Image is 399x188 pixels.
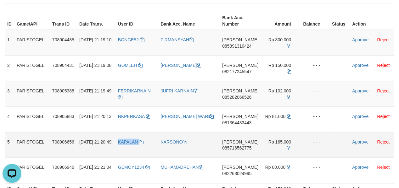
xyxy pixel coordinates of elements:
[377,37,390,42] a: Reject
[287,95,291,100] a: Copy 102000 to clipboard
[301,30,330,56] td: - - -
[50,12,77,30] th: Trans ID
[301,12,330,30] th: Balance
[52,165,74,170] span: 708906946
[377,165,390,170] a: Reject
[118,88,151,100] a: FERRIKARNAIN
[222,114,259,119] span: [PERSON_NAME]
[79,37,111,42] span: [DATE] 21:19:10
[377,139,390,144] a: Reject
[352,114,369,119] a: Approve
[301,158,330,183] td: - - -
[118,37,139,42] span: BONGE52
[352,63,369,68] a: Approve
[161,139,187,144] a: KARSONO
[222,95,252,100] span: Copy 085282066526 to clipboard
[118,165,144,170] span: GEMOY1234
[268,88,291,93] span: Rp 102.000
[79,63,111,68] span: [DATE] 21:19:08
[301,132,330,158] td: - - -
[5,158,14,183] td: 6
[301,81,330,107] td: - - -
[222,44,252,49] span: Copy 085891310424 to clipboard
[261,12,301,30] th: Amount
[14,12,50,30] th: Game/API
[352,165,369,170] a: Approve
[301,107,330,132] td: - - -
[118,114,145,119] span: NKPERKASA
[115,12,158,30] th: User ID
[287,114,291,119] a: Copy 81000 to clipboard
[287,44,291,49] a: Copy 300000 to clipboard
[5,12,14,30] th: ID
[14,30,50,56] td: PARISTOGEL
[377,114,390,119] a: Reject
[118,63,143,68] a: GOMLEH
[5,81,14,107] td: 3
[287,69,291,74] a: Copy 150000 to clipboard
[222,146,252,151] span: Copy 085716562775 to clipboard
[158,12,220,30] th: Bank Acc. Name
[14,56,50,81] td: PARISTOGEL
[118,139,138,144] span: KAPALAN
[161,114,214,119] a: [PERSON_NAME] WARI
[377,63,390,68] a: Reject
[222,63,259,68] span: [PERSON_NAME]
[3,3,21,21] button: Open LiveChat chat widget
[222,69,252,74] span: Copy 082177245547 to clipboard
[265,165,286,170] span: Rp 80.000
[52,88,74,93] span: 708905388
[301,56,330,81] td: - - -
[52,37,74,42] span: 708904485
[52,63,74,68] span: 708904431
[222,37,259,42] span: [PERSON_NAME]
[14,158,50,183] td: PARISTOGEL
[352,139,369,144] a: Approve
[79,114,111,119] span: [DATE] 21:20:13
[352,88,369,93] a: Approve
[222,165,259,170] span: [PERSON_NAME]
[268,139,291,144] span: Rp 165.000
[222,88,259,93] span: [PERSON_NAME]
[118,114,150,119] a: NKPERKASA
[5,132,14,158] td: 5
[118,37,144,42] a: BONGE52
[330,12,350,30] th: Status
[377,88,390,93] a: Reject
[118,88,151,93] span: FERRIKARNAIN
[14,132,50,158] td: PARISTOGEL
[268,63,291,68] span: Rp 150.000
[118,63,137,68] span: GOMLEH
[5,30,14,56] td: 1
[118,165,150,170] a: GEMOY1234
[222,139,259,144] span: [PERSON_NAME]
[52,114,74,119] span: 708905883
[287,165,291,170] a: Copy 80000 to clipboard
[161,165,203,170] a: MUHAMADREHAN
[79,139,111,144] span: [DATE] 21:20:49
[161,63,201,68] a: [PERSON_NAME]
[77,12,115,30] th: Date Trans.
[161,88,199,93] a: JUFRI KARNAIN
[220,12,261,30] th: Bank Acc. Number
[161,37,194,42] a: FIRMANSYAH
[52,139,74,144] span: 708906656
[14,107,50,132] td: PARISTOGEL
[222,171,252,176] span: Copy 082263024995 to clipboard
[79,88,111,93] span: [DATE] 21:19:49
[352,37,369,42] a: Approve
[268,37,291,42] span: Rp 300.000
[14,81,50,107] td: PARISTOGEL
[222,120,252,125] span: Copy 081364433443 to clipboard
[118,139,143,144] a: KAPALAN
[265,114,286,119] span: Rp 81.000
[5,107,14,132] td: 4
[79,165,111,170] span: [DATE] 21:21:04
[350,12,394,30] th: Action
[287,146,291,151] a: Copy 165000 to clipboard
[5,56,14,81] td: 2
